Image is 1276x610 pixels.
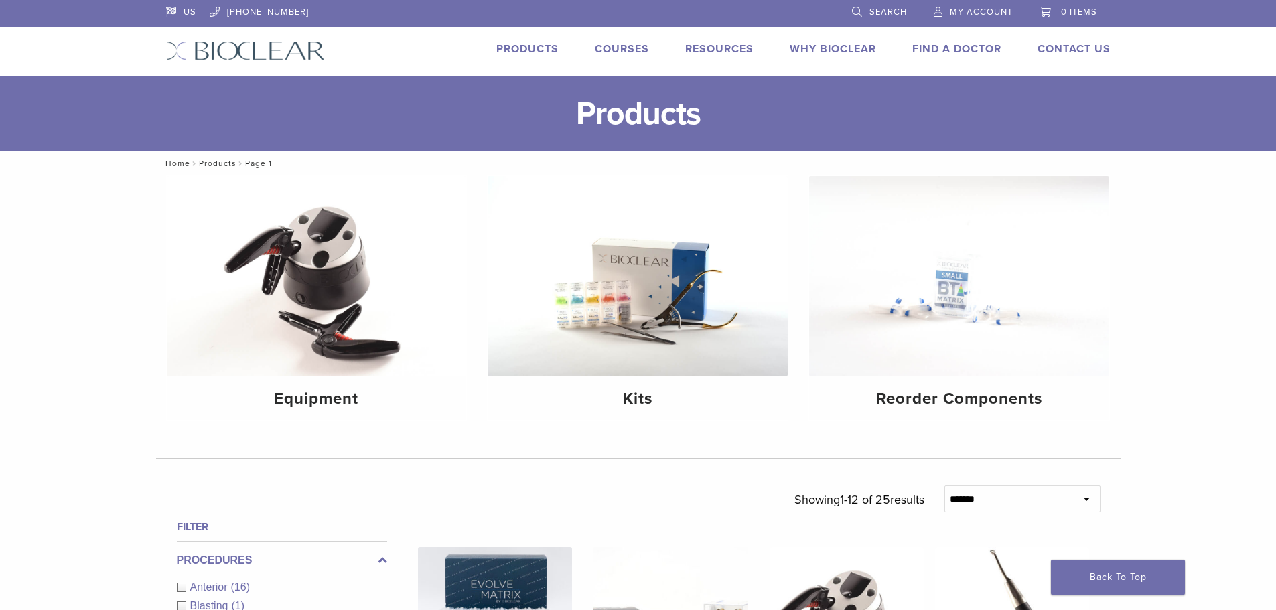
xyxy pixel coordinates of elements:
span: Search [869,7,907,17]
h4: Kits [498,387,777,411]
p: Showing results [794,485,924,514]
h4: Filter [177,519,387,535]
a: Reorder Components [809,176,1109,420]
span: (16) [231,581,250,593]
a: Resources [685,42,754,56]
img: Kits [488,176,788,376]
h4: Equipment [178,387,456,411]
a: Equipment [167,176,467,420]
h4: Reorder Components [820,387,1098,411]
a: Back To Top [1051,560,1185,595]
a: Courses [595,42,649,56]
a: Products [496,42,559,56]
span: Anterior [190,581,231,593]
img: Reorder Components [809,176,1109,376]
span: My Account [950,7,1013,17]
a: Why Bioclear [790,42,876,56]
span: / [190,160,199,167]
nav: Page 1 [156,151,1121,175]
a: Home [161,159,190,168]
img: Equipment [167,176,467,376]
span: / [236,160,245,167]
a: Kits [488,176,788,420]
span: 0 items [1061,7,1097,17]
span: 1-12 of 25 [840,492,890,507]
img: Bioclear [166,41,325,60]
label: Procedures [177,552,387,568]
a: Contact Us [1038,42,1111,56]
a: Find A Doctor [912,42,1001,56]
a: Products [199,159,236,168]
